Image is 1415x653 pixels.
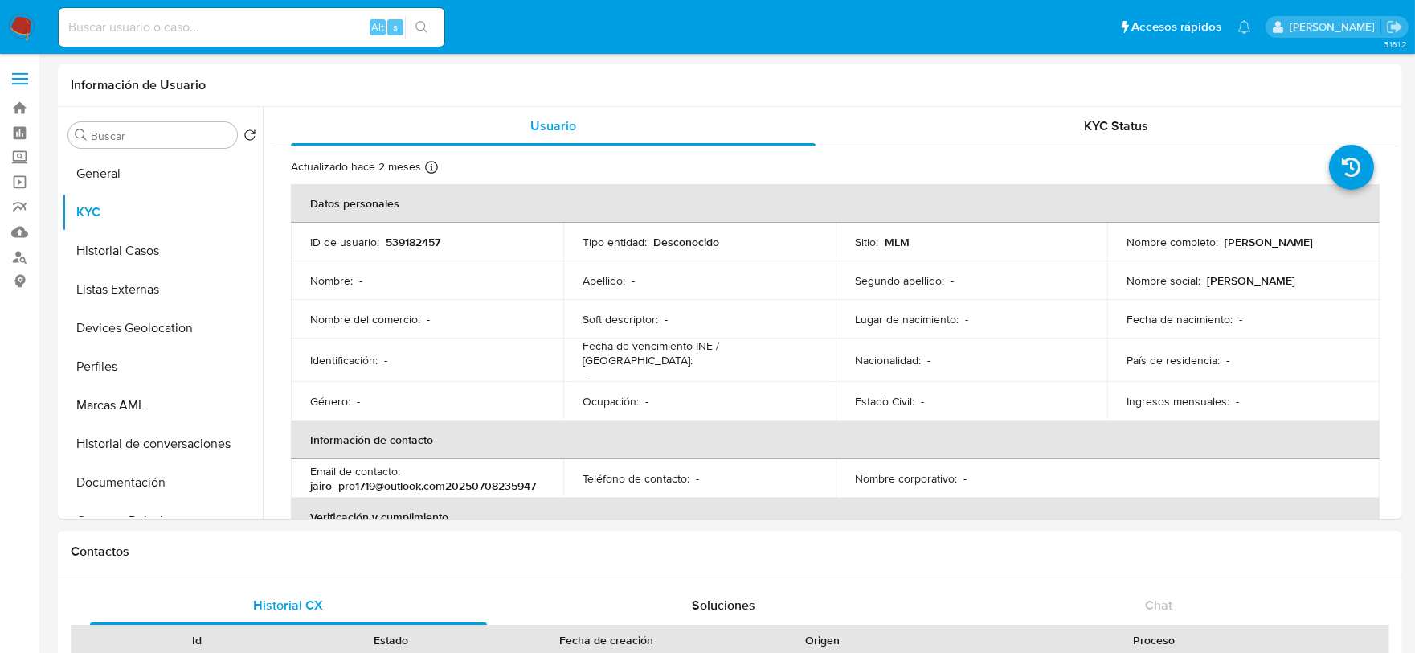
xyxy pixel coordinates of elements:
button: Historial Casos [62,232,263,270]
span: KYC Status [1085,117,1149,135]
button: KYC [62,193,263,232]
input: Buscar usuario o caso... [59,17,444,38]
h1: Información de Usuario [71,77,206,93]
button: search-icon [405,16,438,39]
button: Buscar [75,129,88,142]
p: País de residencia : [1127,353,1220,368]
button: Historial de conversaciones [62,425,263,463]
p: Fecha de vencimiento INE / [GEOGRAPHIC_DATA] : [583,339,816,368]
span: Historial CX [253,596,323,614]
p: Nacionalidad : [855,353,921,368]
p: Desconocido [653,235,719,249]
button: Listas Externas [62,270,263,309]
p: - [951,273,954,288]
p: Actualizado hace 2 meses [291,159,421,175]
p: - [963,471,967,486]
p: - [921,394,924,409]
div: Estado [305,632,477,648]
span: Accesos rápidos [1131,18,1221,35]
p: - [927,353,930,368]
div: Origen [736,632,908,648]
th: Datos personales [291,184,1380,223]
p: MLM [885,235,910,249]
button: Devices Geolocation [62,309,263,347]
span: s [393,19,398,35]
p: - [645,394,648,409]
p: Estado Civil : [855,394,914,409]
p: - [384,353,387,368]
p: Nombre corporativo : [855,471,957,486]
p: Segundo apellido : [855,273,944,288]
div: Proceso [930,632,1377,648]
p: - [1236,394,1239,409]
button: Volver al orden por defecto [243,129,256,146]
p: Email de contacto : [310,464,400,478]
p: Identificación : [310,353,378,368]
p: Ingresos mensuales : [1127,394,1229,409]
p: dalia.goicochea@mercadolibre.com.mx [1290,19,1380,35]
p: - [1226,353,1229,368]
th: Verificación y cumplimiento [291,498,1380,536]
a: Notificaciones [1237,20,1251,34]
p: - [696,471,699,486]
span: Alt [371,19,384,35]
p: ID de usuario : [310,235,379,249]
button: Marcas AML [62,386,263,425]
p: Nombre : [310,273,353,288]
p: Lugar de nacimiento : [855,312,959,326]
button: Cruces y Relaciones [62,502,263,540]
p: Teléfono de contacto : [583,471,689,486]
p: Apellido : [583,273,625,288]
input: Buscar [91,129,231,143]
p: - [427,312,430,326]
p: - [965,312,968,326]
p: Ocupación : [583,394,639,409]
p: Soft descriptor : [583,312,658,326]
p: - [357,394,360,409]
p: jairo_pro1719@outlook.com20250708235947 [310,478,536,493]
p: Género : [310,394,350,409]
p: - [632,273,635,288]
p: 539182457 [386,235,440,249]
p: - [586,368,589,382]
p: - [1239,312,1242,326]
a: Salir [1386,18,1403,35]
p: - [359,273,362,288]
th: Información de contacto [291,421,1380,459]
p: [PERSON_NAME] [1225,235,1313,249]
p: Nombre completo : [1127,235,1218,249]
p: Nombre social : [1127,273,1200,288]
button: Documentación [62,463,263,502]
p: Tipo entidad : [583,235,647,249]
h1: Contactos [71,544,1389,560]
span: Usuario [530,117,576,135]
button: General [62,154,263,193]
p: Nombre del comercio : [310,312,420,326]
p: [PERSON_NAME] [1207,273,1295,288]
div: Fecha de creación [499,632,714,648]
span: Soluciones [692,596,755,614]
p: - [665,312,668,326]
button: Perfiles [62,347,263,386]
span: Chat [1145,596,1172,614]
p: Sitio : [855,235,878,249]
p: Fecha de nacimiento : [1127,312,1233,326]
div: Id [111,632,283,648]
